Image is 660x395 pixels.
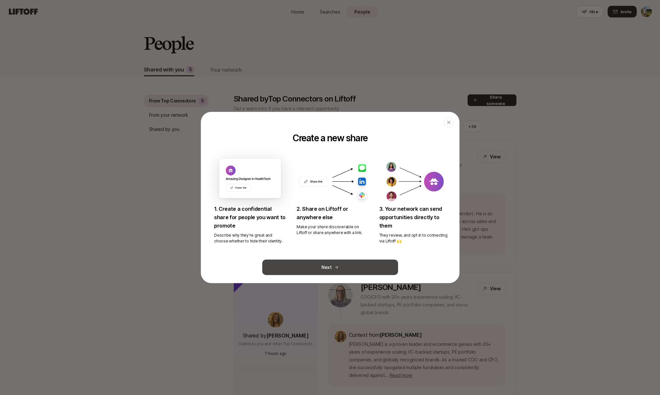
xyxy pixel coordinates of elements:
p: Make your share discoverable on Liftoff or share anywhere with a link. [297,224,369,236]
p: 3. Your network can send opportunities directly to them [379,205,451,230]
button: Next [262,260,398,275]
img: candidate share explainer 2 [379,159,451,205]
p: 1. Create a confidential share for people you want to promote [214,205,286,230]
p: 2. Share on Liftoff or anywhere else [297,205,369,221]
p: Describe why they're great and choose whether to hide their identity. [214,232,286,244]
p: They review, and opt in to connecting via Liftoff 🙌 [379,232,451,244]
p: Create a new share [293,133,368,143]
img: candidate share explainer 1 [297,159,369,205]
